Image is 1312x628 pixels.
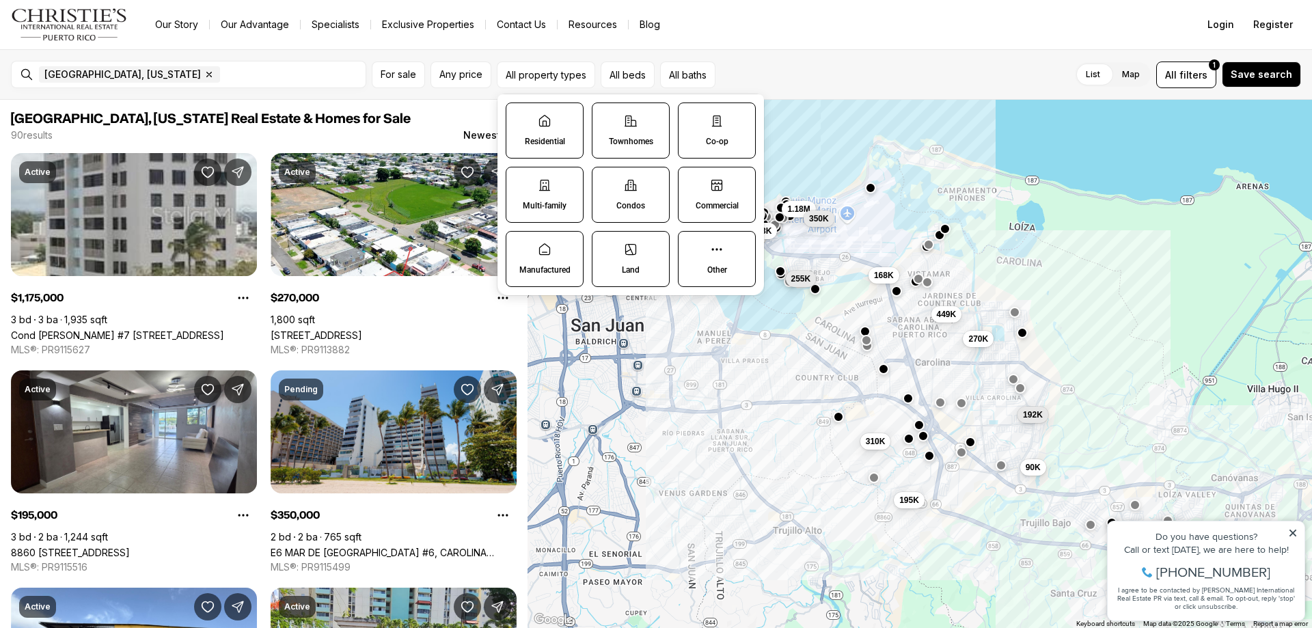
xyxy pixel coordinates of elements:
[11,329,224,341] a: Cond Esmeralda #7 CALLE AMAPOLA #602, CAROLINA PR, 00979
[25,601,51,612] p: Active
[497,62,595,88] button: All property types
[284,384,318,395] p: Pending
[874,270,894,281] span: 168K
[1245,11,1301,38] button: Register
[937,309,957,320] span: 449K
[558,15,628,34] a: Resources
[1156,62,1216,88] button: Allfilters1
[454,159,481,186] button: Save Property: Calle 26 S7
[786,271,817,287] button: 255K
[144,15,209,34] a: Our Story
[787,204,810,215] span: 1.18M
[489,284,517,312] button: Property options
[17,84,195,110] span: I agree to be contacted by [PERSON_NAME] International Real Estate PR via text, call & email. To ...
[1165,68,1177,82] span: All
[1179,68,1207,82] span: filters
[791,273,811,284] span: 255K
[463,130,500,141] span: Newest
[381,69,416,80] span: For sale
[609,136,653,147] p: Townhomes
[430,62,491,88] button: Any price
[1111,62,1151,87] label: Map
[484,593,511,620] button: Share Property
[1222,62,1301,87] button: Save search
[1017,407,1048,423] button: 192K
[14,44,197,53] div: Call or text [DATE], we are here to help!
[224,376,251,403] button: Share Property
[931,306,962,323] button: 449K
[11,8,128,41] img: logo
[523,200,566,211] p: Multi-family
[11,130,53,141] p: 90 results
[271,329,362,341] a: Calle 26 S7, CAROLINA PR, 00983
[1213,59,1216,70] span: 1
[601,62,655,88] button: All beds
[706,136,728,147] p: Co-op
[11,112,411,126] span: [GEOGRAPHIC_DATA], [US_STATE] Real Estate & Homes for Sale
[454,593,481,620] button: Save Property: Celestial CELESTIAL #5I
[25,167,51,178] p: Active
[899,495,919,506] span: 195K
[860,433,891,450] button: 310K
[629,15,671,34] a: Blog
[301,15,370,34] a: Specialists
[284,601,310,612] p: Active
[1023,409,1043,420] span: 192K
[484,159,511,186] button: Share Property
[1207,19,1234,30] span: Login
[372,62,425,88] button: For sale
[660,62,715,88] button: All baths
[210,15,300,34] a: Our Advantage
[707,264,727,275] p: Other
[230,284,257,312] button: Property options
[486,15,557,34] button: Contact Us
[1075,62,1111,87] label: List
[809,213,829,224] span: 350K
[1231,69,1292,80] span: Save search
[14,31,197,40] div: Do you have questions?
[963,331,994,347] button: 270K
[194,376,221,403] button: Save Property: 8860 PASEO DEL REY #H-102
[1199,11,1242,38] button: Login
[696,200,739,211] p: Commercial
[489,502,517,529] button: Property options
[230,502,257,529] button: Property options
[866,436,886,447] span: 310K
[1253,19,1293,30] span: Register
[44,69,201,80] span: [GEOGRAPHIC_DATA], [US_STATE]
[782,201,815,217] button: 1.18M
[869,267,899,284] button: 168K
[56,64,170,78] span: [PHONE_NUMBER]
[194,593,221,620] button: Save Property: A13 GALICIA AVE., CASTELLANA GARDENS DEV.
[25,384,51,395] p: Active
[454,376,481,403] button: Save Property: E6 MAR DE ISLA VERDE #6
[804,210,834,227] button: 350K
[519,264,571,275] p: Manufactured
[616,200,645,211] p: Condos
[1020,459,1046,476] button: 90K
[371,15,485,34] a: Exclusive Properties
[484,376,511,403] button: Share Property
[194,159,221,186] button: Save Property: Cond Esmeralda #7 CALLE AMAPOLA #602
[11,547,130,558] a: 8860 PASEO DEL REY #H-102, CAROLINA PR, 00987
[284,167,310,178] p: Active
[224,159,251,186] button: Share Property
[968,333,988,344] span: 270K
[894,492,925,508] button: 195K
[271,547,517,558] a: E6 MAR DE ISLA VERDE #6, CAROLINA PR, 00979
[224,593,251,620] button: Share Property
[1026,462,1041,473] span: 90K
[525,136,565,147] p: Residential
[455,122,525,149] button: Newest
[622,264,640,275] p: Land
[439,69,482,80] span: Any price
